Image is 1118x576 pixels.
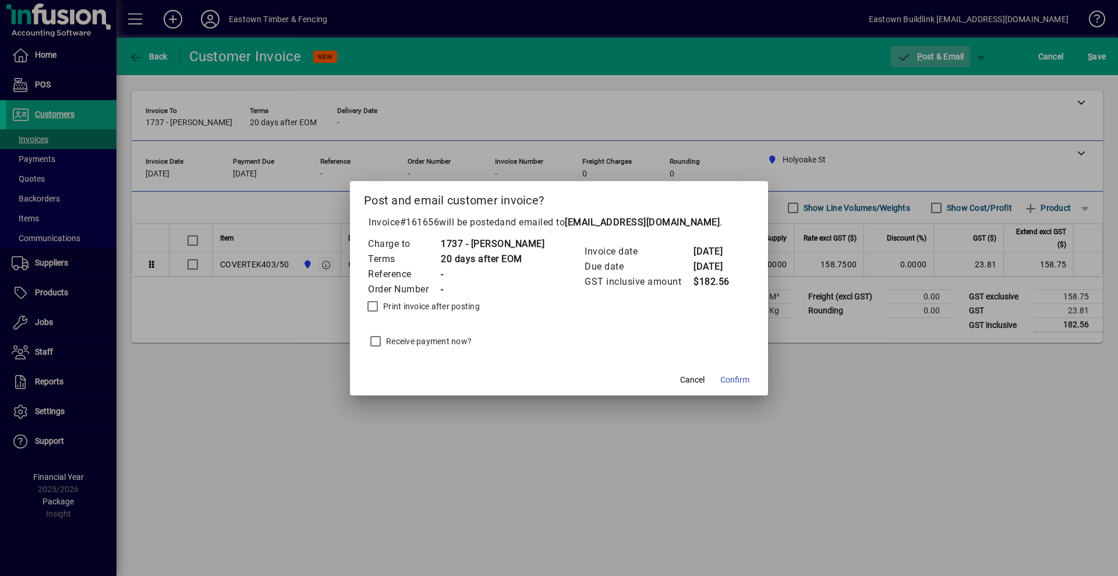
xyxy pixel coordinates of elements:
[440,282,544,297] td: -
[381,301,480,312] label: Print invoice after posting
[565,217,720,228] b: [EMAIL_ADDRESS][DOMAIN_NAME]
[364,215,754,229] p: Invoice will be posted .
[693,259,740,274] td: [DATE]
[367,236,440,252] td: Charge to
[400,217,440,228] span: #161656
[584,259,693,274] td: Due date
[367,252,440,267] td: Terms
[720,374,749,386] span: Confirm
[367,267,440,282] td: Reference
[716,370,754,391] button: Confirm
[680,374,705,386] span: Cancel
[500,217,720,228] span: and emailed to
[440,252,544,267] td: 20 days after EOM
[440,267,544,282] td: -
[674,370,711,391] button: Cancel
[584,244,693,259] td: Invoice date
[350,181,768,215] h2: Post and email customer invoice?
[440,236,544,252] td: 1737 - [PERSON_NAME]
[693,244,740,259] td: [DATE]
[693,274,740,289] td: $182.56
[367,282,440,297] td: Order Number
[584,274,693,289] td: GST inclusive amount
[384,335,472,347] label: Receive payment now?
